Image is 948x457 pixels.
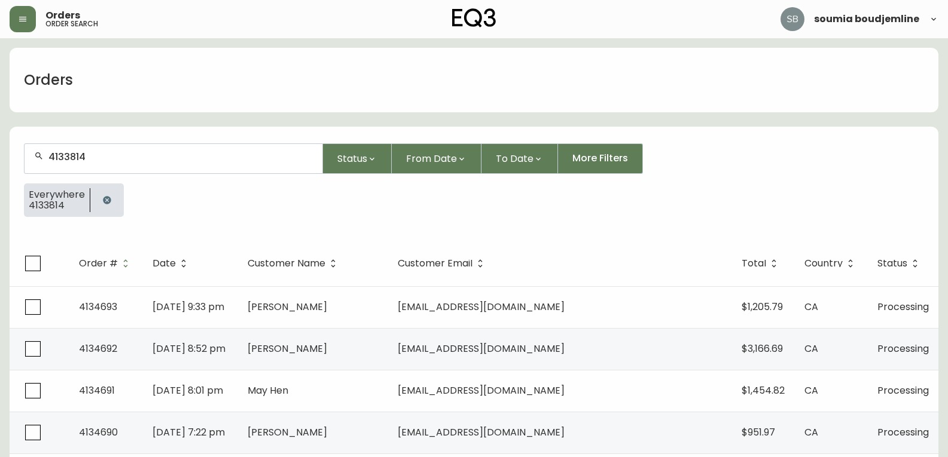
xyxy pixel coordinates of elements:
span: Customer Email [398,258,488,269]
span: Status [337,151,367,166]
span: $1,454.82 [742,384,785,397]
button: From Date [392,143,481,174]
input: Search [48,151,313,162]
span: [EMAIL_ADDRESS][DOMAIN_NAME] [398,384,565,397]
span: 4134692 [79,342,117,355]
img: logo [452,8,496,27]
span: From Date [406,151,457,166]
span: [EMAIL_ADDRESS][DOMAIN_NAME] [398,300,565,314]
span: Status [877,258,923,269]
span: CA [804,300,818,314]
span: $3,166.69 [742,342,783,355]
span: May Hen [248,384,288,397]
span: To Date [496,151,534,166]
span: Processing [877,342,929,355]
span: Customer Email [398,260,473,267]
span: Order # [79,260,118,267]
img: 83621bfd3c61cadf98040c636303d86a [781,7,804,31]
span: [PERSON_NAME] [248,300,327,314]
span: [DATE] 7:22 pm [153,425,225,439]
button: Status [323,143,392,174]
span: CA [804,342,818,355]
button: More Filters [558,143,643,174]
span: More Filters [572,152,628,165]
span: Processing [877,384,929,397]
span: Status [877,260,907,267]
span: Customer Name [248,258,341,269]
span: Total [742,258,782,269]
span: Processing [877,300,929,314]
span: [EMAIL_ADDRESS][DOMAIN_NAME] [398,342,565,355]
span: CA [804,425,818,439]
span: 4134693 [79,300,117,314]
button: To Date [481,143,558,174]
span: Country [804,258,858,269]
span: CA [804,384,818,397]
span: Country [804,260,843,267]
span: [PERSON_NAME] [248,342,327,355]
span: 4134690 [79,425,118,439]
span: 4133814 [29,200,85,211]
span: Total [742,260,766,267]
span: Date [153,258,191,269]
span: 4134691 [79,384,115,397]
span: Everywhere [29,189,85,200]
span: Customer Name [248,260,325,267]
span: [PERSON_NAME] [248,425,327,439]
span: Date [153,260,176,267]
span: [DATE] 9:33 pm [153,300,224,314]
span: [EMAIL_ADDRESS][DOMAIN_NAME] [398,425,565,439]
h1: Orders [24,70,73,90]
span: $951.97 [742,425,775,439]
span: Processing [877,425,929,439]
h5: order search [45,20,98,27]
span: soumia boudjemline [814,14,919,24]
span: Orders [45,11,80,20]
span: Order # [79,258,133,269]
span: $1,205.79 [742,300,783,314]
span: [DATE] 8:52 pm [153,342,225,355]
span: [DATE] 8:01 pm [153,384,223,397]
